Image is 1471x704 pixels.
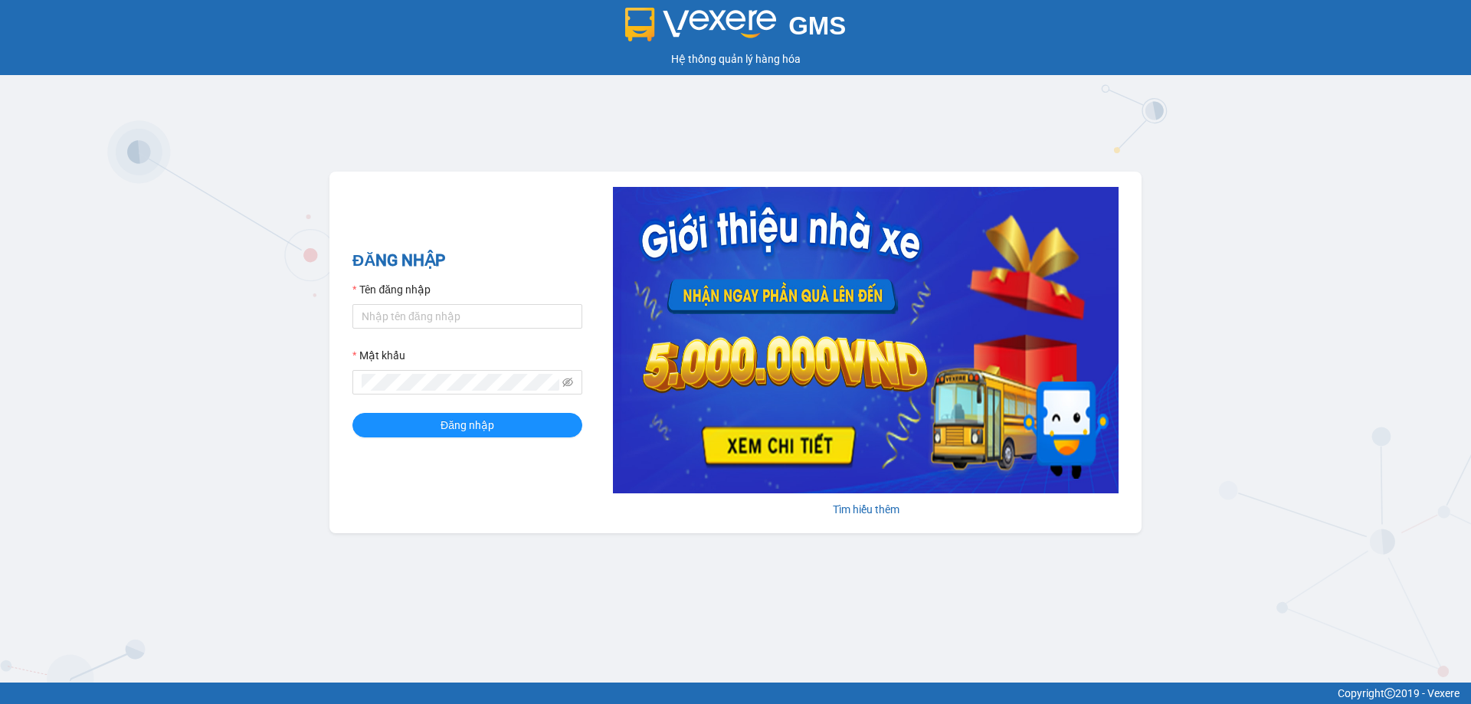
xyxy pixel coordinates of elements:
input: Tên đăng nhập [352,304,582,329]
div: Copyright 2019 - Vexere [11,685,1460,702]
div: Tìm hiểu thêm [613,501,1119,518]
h2: ĐĂNG NHẬP [352,248,582,273]
span: eye-invisible [562,377,573,388]
label: Mật khẩu [352,347,405,364]
img: banner-0 [613,187,1119,493]
label: Tên đăng nhập [352,281,431,298]
button: Đăng nhập [352,413,582,437]
a: GMS [625,23,847,35]
div: Hệ thống quản lý hàng hóa [4,51,1467,67]
input: Mật khẩu [362,374,559,391]
img: logo 2 [625,8,777,41]
span: copyright [1384,688,1395,699]
span: Đăng nhập [441,417,494,434]
span: GMS [788,11,846,40]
